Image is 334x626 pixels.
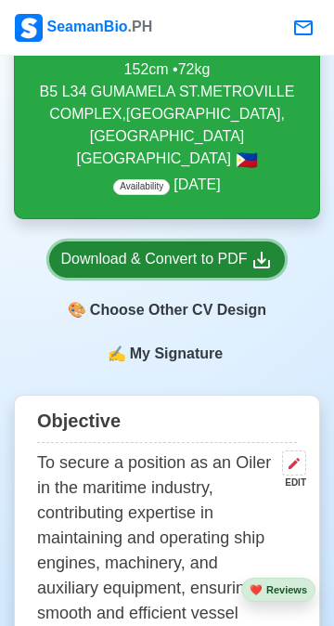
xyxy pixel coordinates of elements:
[236,151,258,169] span: 🇵🇭
[49,293,286,328] div: Choose Other CV Design
[37,59,297,81] p: 152 cm • 72 kg
[49,241,286,278] a: Download & Convert to PDF
[15,14,152,42] div: SeamanBio
[61,248,274,271] div: Download & Convert to PDF
[37,403,297,443] div: Objective
[15,14,43,42] img: Logo
[37,148,297,170] p: [GEOGRAPHIC_DATA]
[241,578,315,603] button: heartReviews
[113,179,170,195] span: Availability
[128,19,153,34] span: .PH
[126,343,226,365] span: My Signature
[275,476,306,489] div: EDIT
[68,299,86,321] span: paint
[250,584,263,595] span: heart
[108,343,126,365] span: sign
[37,81,297,148] p: B5 L34 GUMAMELA ST.METROVILLE COMPLEX,[GEOGRAPHIC_DATA],[GEOGRAPHIC_DATA]
[113,174,220,196] p: [DATE]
